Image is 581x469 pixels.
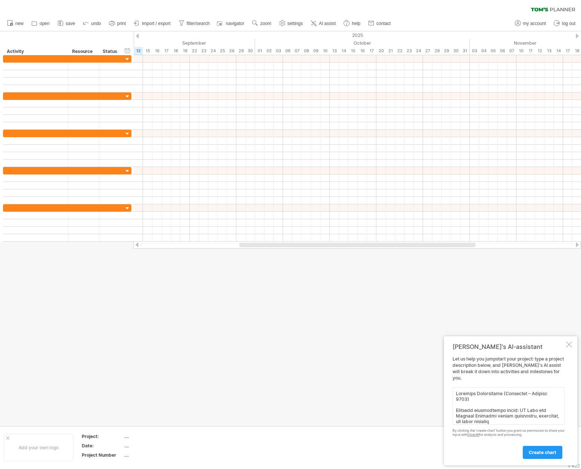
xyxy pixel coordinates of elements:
[103,48,119,55] div: Status
[82,433,123,440] div: Project:
[507,47,516,55] div: Friday, 7 November 2025
[177,19,212,28] a: filter/search
[516,47,526,55] div: Monday, 10 November 2025
[432,47,442,55] div: Tuesday, 28 October 2025
[190,47,199,55] div: Monday, 22 September 2025
[208,47,218,55] div: Wednesday, 24 September 2025
[562,21,575,26] span: log out
[81,19,103,28] a: undo
[132,19,173,28] a: import / export
[552,19,578,28] a: log out
[423,47,432,55] div: Monday, 27 October 2025
[5,19,26,28] a: new
[29,19,52,28] a: open
[470,47,479,55] div: Monday, 3 November 2025
[292,47,302,55] div: Tuesday, 7 October 2025
[395,47,404,55] div: Wednesday, 22 October 2025
[302,47,311,55] div: Wednesday, 8 October 2025
[218,47,227,55] div: Thursday, 25 September 2025
[366,19,393,28] a: contact
[91,21,101,26] span: undo
[255,39,470,47] div: October 2025
[526,47,535,55] div: Tuesday, 11 November 2025
[50,39,255,47] div: September 2025
[7,48,64,55] div: Activity
[143,47,152,55] div: Monday, 15 September 2025
[311,47,320,55] div: Thursday, 9 October 2025
[4,434,74,462] div: Add your own logo
[124,433,187,440] div: ....
[453,356,565,459] div: Let us help you jumpstart your project: type a project description below, and [PERSON_NAME]'s AI ...
[283,47,292,55] div: Monday, 6 October 2025
[529,450,556,455] span: create chart
[460,47,470,55] div: Friday, 31 October 2025
[544,47,554,55] div: Thursday, 13 November 2025
[264,47,274,55] div: Thursday, 2 October 2025
[180,47,190,55] div: Friday, 19 September 2025
[277,19,305,28] a: settings
[117,21,126,26] span: print
[250,19,273,28] a: zoom
[134,47,143,55] div: Friday, 12 September 2025
[376,21,391,26] span: contact
[479,47,488,55] div: Tuesday, 4 November 2025
[513,19,548,28] a: my account
[82,443,123,449] div: Date:
[187,21,210,26] span: filter/search
[367,47,376,55] div: Friday, 17 October 2025
[236,47,246,55] div: Monday, 29 September 2025
[152,47,162,55] div: Tuesday, 16 September 2025
[66,21,75,26] span: save
[404,47,414,55] div: Thursday, 23 October 2025
[498,47,507,55] div: Thursday, 6 November 2025
[107,19,128,28] a: print
[330,47,339,55] div: Monday, 13 October 2025
[563,47,572,55] div: Monday, 17 November 2025
[216,19,246,28] a: navigator
[339,47,348,55] div: Tuesday, 14 October 2025
[246,47,255,55] div: Tuesday, 30 September 2025
[320,47,330,55] div: Friday, 10 October 2025
[488,47,498,55] div: Wednesday, 5 November 2025
[554,47,563,55] div: Friday, 14 November 2025
[162,47,171,55] div: Wednesday, 17 September 2025
[227,47,236,55] div: Friday, 26 September 2025
[288,21,303,26] span: settings
[255,47,264,55] div: Wednesday, 1 October 2025
[82,452,123,458] div: Project Number
[453,429,565,437] div: By clicking the 'create chart' button you grant us permission to share your input with for analys...
[226,21,244,26] span: navigator
[274,47,283,55] div: Friday, 3 October 2025
[40,21,50,26] span: open
[348,47,358,55] div: Wednesday, 15 October 2025
[453,343,565,350] div: [PERSON_NAME]'s AI-assistant
[56,19,77,28] a: save
[171,47,180,55] div: Thursday, 18 September 2025
[523,21,546,26] span: my account
[319,21,336,26] span: AI assist
[442,47,451,55] div: Wednesday, 29 October 2025
[342,19,363,28] a: help
[142,21,171,26] span: import / export
[414,47,423,55] div: Friday, 24 October 2025
[309,19,338,28] a: AI assist
[523,446,562,459] a: create chart
[568,463,580,469] div: v 422
[467,432,479,437] a: OpenAI
[451,47,460,55] div: Thursday, 30 October 2025
[352,21,360,26] span: help
[15,21,24,26] span: new
[124,443,187,449] div: ....
[376,47,386,55] div: Monday, 20 October 2025
[260,21,271,26] span: zoom
[124,452,187,458] div: ....
[386,47,395,55] div: Tuesday, 21 October 2025
[72,48,95,55] div: Resource
[358,47,367,55] div: Thursday, 16 October 2025
[535,47,544,55] div: Wednesday, 12 November 2025
[199,47,208,55] div: Tuesday, 23 September 2025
